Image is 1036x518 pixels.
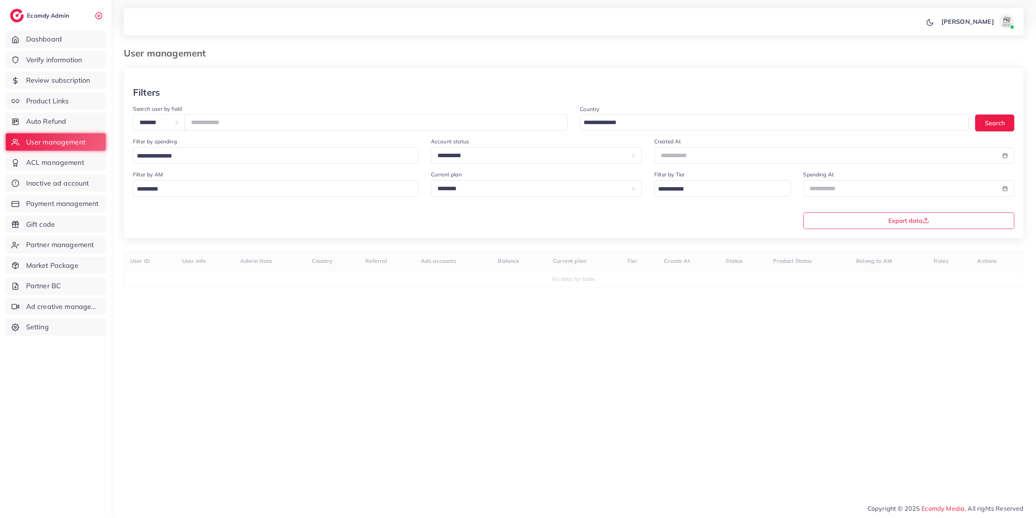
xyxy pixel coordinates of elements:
[6,318,106,336] a: Setting
[654,138,681,145] label: Created At
[26,116,67,126] span: Auto Refund
[6,71,106,89] a: Review subscription
[999,14,1014,29] img: avatar
[6,236,106,254] a: Partner management
[133,105,182,113] label: Search user by field
[10,9,71,22] a: logoEcomdy Admin
[27,12,71,19] h2: Ecomdy Admin
[922,505,965,512] a: Ecomdy Media
[6,174,106,192] a: Inactive ad account
[26,302,100,312] span: Ad creative management
[134,150,409,162] input: Search for option
[26,199,99,209] span: Payment management
[6,51,106,69] a: Verify information
[26,219,55,229] span: Gift code
[134,183,409,195] input: Search for option
[26,261,78,271] span: Market Package
[124,48,212,59] h3: User management
[6,133,106,151] a: User management
[6,298,106,315] a: Ad creative management
[6,195,106,213] a: Payment management
[26,75,90,85] span: Review subscription
[580,115,969,130] div: Search for option
[6,257,106,274] a: Market Package
[6,277,106,295] a: Partner BC
[868,504,1024,513] span: Copyright © 2025
[941,17,994,26] p: [PERSON_NAME]
[654,180,791,197] div: Search for option
[6,216,106,233] a: Gift code
[26,240,94,250] span: Partner management
[26,96,69,106] span: Product Links
[26,322,49,332] span: Setting
[133,138,177,145] label: Filter by spending
[803,171,834,178] label: Spending At
[581,117,960,129] input: Search for option
[803,213,1014,229] button: Export data
[26,34,62,44] span: Dashboard
[26,281,61,291] span: Partner BC
[133,147,419,164] div: Search for option
[431,171,462,178] label: Current plan
[431,138,469,145] label: Account status
[10,9,24,22] img: logo
[26,55,82,65] span: Verify information
[655,183,781,195] input: Search for option
[937,14,1018,29] a: [PERSON_NAME]avatar
[26,178,89,188] span: Inactive ad account
[133,171,163,178] label: Filter by AM
[6,113,106,130] a: Auto Refund
[133,180,419,197] div: Search for option
[6,154,106,171] a: ACL management
[6,92,106,110] a: Product Links
[26,137,85,147] span: User management
[965,504,1024,513] span: , All rights Reserved
[133,87,160,98] h3: Filters
[6,30,106,48] a: Dashboard
[975,115,1014,131] button: Search
[26,158,84,168] span: ACL management
[654,171,685,178] label: Filter by Tier
[889,217,929,224] span: Export data
[580,105,600,113] label: Country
